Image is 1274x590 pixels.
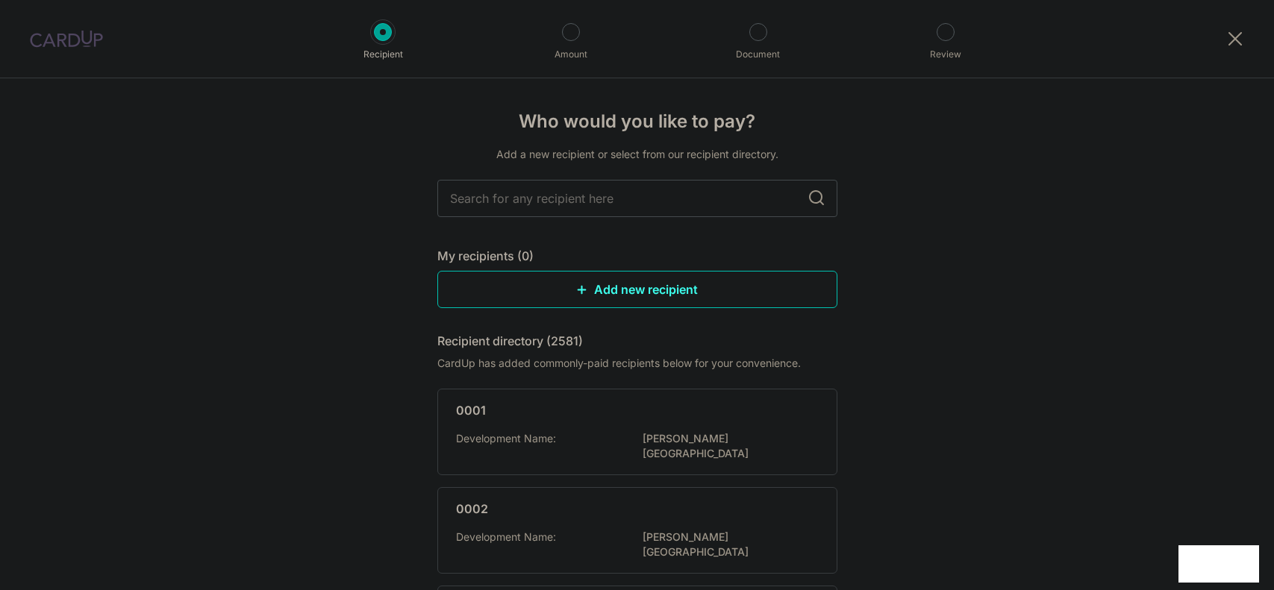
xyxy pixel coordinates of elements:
[643,431,810,461] p: [PERSON_NAME][GEOGRAPHIC_DATA]
[1178,545,1259,583] iframe: Opens a widget where you can find more information
[456,500,488,518] p: 0002
[643,530,810,559] p: [PERSON_NAME][GEOGRAPHIC_DATA]
[437,247,534,265] h5: My recipients (0)
[30,30,103,48] img: CardUp
[456,530,556,545] p: Development Name:
[328,47,438,62] p: Recipient
[437,332,583,350] h5: Recipient directory (2581)
[703,47,814,62] p: Document
[516,47,626,62] p: Amount
[890,47,1001,62] p: Review
[437,180,837,217] input: Search for any recipient here
[437,271,837,308] a: Add new recipient
[437,356,837,371] div: CardUp has added commonly-paid recipients below for your convenience.
[456,431,556,446] p: Development Name:
[437,147,837,162] div: Add a new recipient or select from our recipient directory.
[437,108,837,135] h4: Who would you like to pay?
[456,401,486,419] p: 0001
